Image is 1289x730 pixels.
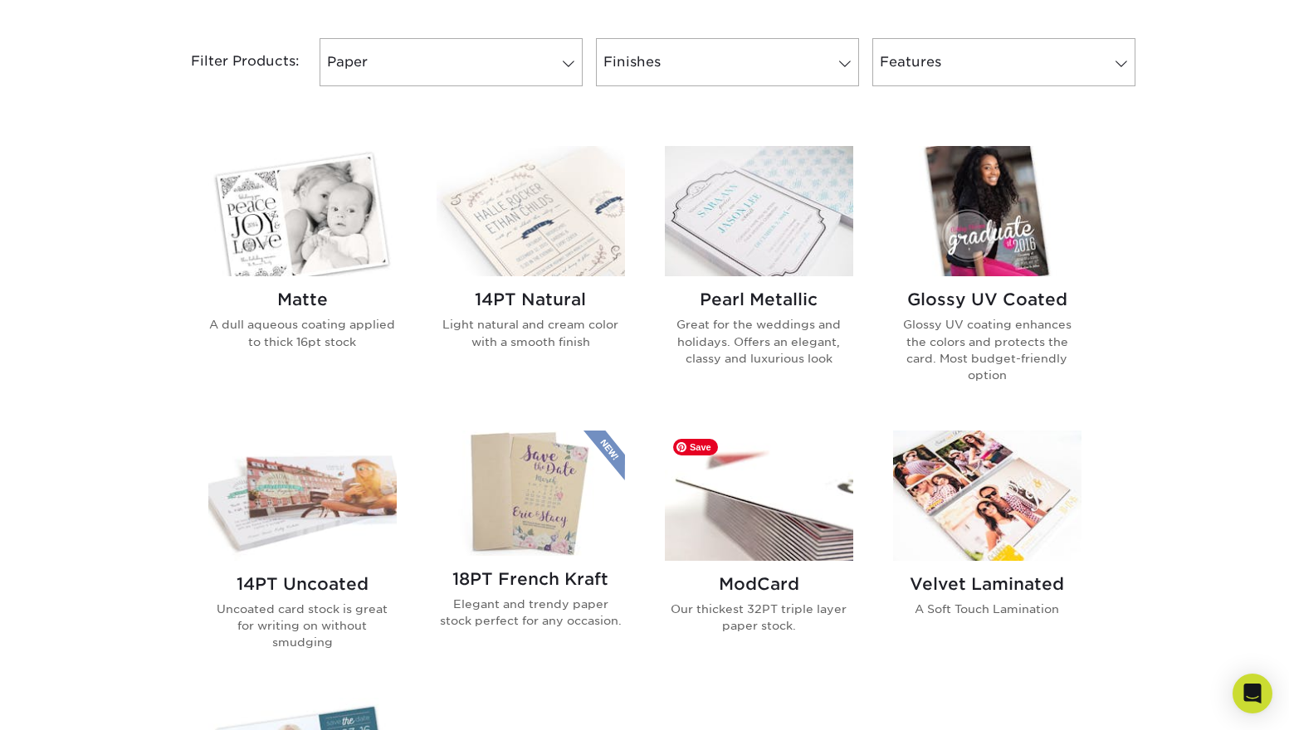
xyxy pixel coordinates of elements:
[320,38,583,86] a: Paper
[437,431,625,678] a: 18PT French Kraft Invitations and Announcements 18PT French Kraft Elegant and trendy paper stock ...
[893,290,1081,309] h2: Glossy UV Coated
[893,431,1081,561] img: Velvet Laminated Invitations and Announcements
[437,596,625,630] p: Elegant and trendy paper stock perfect for any occasion.
[208,431,397,678] a: 14PT Uncoated Invitations and Announcements 14PT Uncoated Uncoated card stock is great for writin...
[872,38,1135,86] a: Features
[893,431,1081,678] a: Velvet Laminated Invitations and Announcements Velvet Laminated A Soft Touch Lamination
[208,574,397,594] h2: 14PT Uncoated
[665,431,853,561] img: ModCard Invitations and Announcements
[147,38,313,86] div: Filter Products:
[583,431,625,480] img: New Product
[208,431,397,561] img: 14PT Uncoated Invitations and Announcements
[665,146,853,410] a: Pearl Metallic Invitations and Announcements Pearl Metallic Great for the weddings and holidays. ...
[665,316,853,367] p: Great for the weddings and holidays. Offers an elegant, classy and luxurious look
[893,601,1081,617] p: A Soft Touch Lamination
[665,431,853,678] a: ModCard Invitations and Announcements ModCard Our thickest 32PT triple layer paper stock.
[208,290,397,309] h2: Matte
[893,574,1081,594] h2: Velvet Laminated
[1233,674,1272,713] div: Open Intercom Messenger
[437,146,625,276] img: 14PT Natural Invitations and Announcements
[437,316,625,350] p: Light natural and cream color with a smooth finish
[665,290,853,309] h2: Pearl Metallic
[208,146,397,410] a: Matte Invitations and Announcements Matte A dull aqueous coating applied to thick 16pt stock
[437,290,625,309] h2: 14PT Natural
[4,679,141,724] iframe: Google Customer Reviews
[665,601,853,635] p: Our thickest 32PT triple layer paper stock.
[893,316,1081,384] p: Glossy UV coating enhances the colors and protects the card. Most budget-friendly option
[665,146,853,276] img: Pearl Metallic Invitations and Announcements
[893,146,1081,410] a: Glossy UV Coated Invitations and Announcements Glossy UV Coated Glossy UV coating enhances the co...
[673,439,718,455] span: Save
[437,569,625,589] h2: 18PT French Kraft
[665,574,853,594] h2: ModCard
[208,601,397,651] p: Uncoated card stock is great for writing on without smudging
[893,146,1081,276] img: Glossy UV Coated Invitations and Announcements
[208,146,397,276] img: Matte Invitations and Announcements
[437,146,625,410] a: 14PT Natural Invitations and Announcements 14PT Natural Light natural and cream color with a smoo...
[596,38,859,86] a: Finishes
[208,316,397,350] p: A dull aqueous coating applied to thick 16pt stock
[437,431,625,556] img: 18PT French Kraft Invitations and Announcements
